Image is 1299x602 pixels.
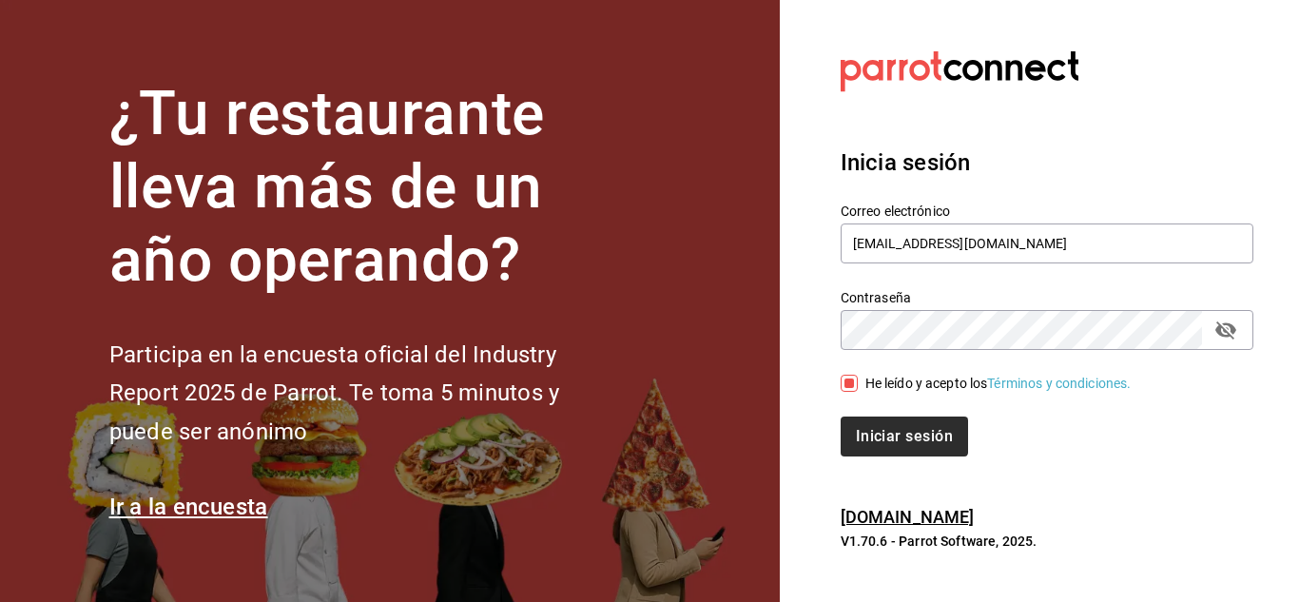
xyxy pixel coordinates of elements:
label: Contraseña [841,291,1253,304]
a: Términos y condiciones. [987,376,1131,391]
input: Ingresa tu correo electrónico [841,223,1253,263]
h1: ¿Tu restaurante lleva más de un año operando? [109,78,623,297]
a: Ir a la encuesta [109,494,268,520]
div: He leído y acepto los [865,374,1132,394]
h2: Participa en la encuesta oficial del Industry Report 2025 de Parrot. Te toma 5 minutos y puede se... [109,336,623,452]
p: V1.70.6 - Parrot Software, 2025. [841,532,1253,551]
h3: Inicia sesión [841,146,1253,180]
label: Correo electrónico [841,204,1253,218]
a: [DOMAIN_NAME] [841,507,975,527]
button: Iniciar sesión [841,417,968,456]
button: passwordField [1210,314,1242,346]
